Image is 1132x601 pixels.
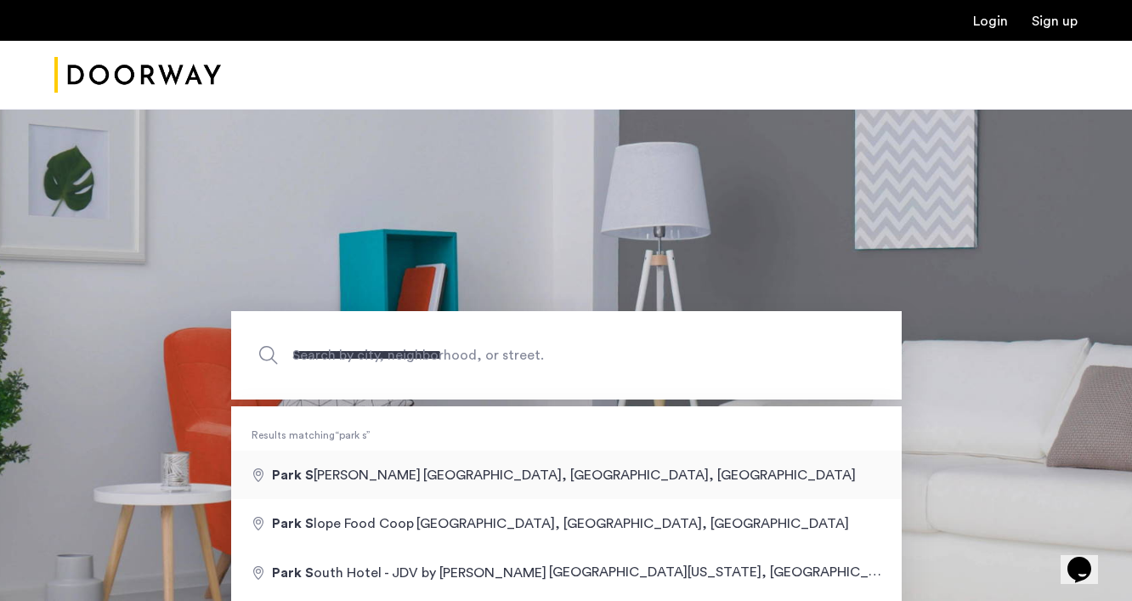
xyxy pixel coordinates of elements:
span: Results matching [231,427,902,444]
img: logo [54,43,221,107]
span: [PERSON_NAME] [272,468,423,482]
a: Login [973,14,1008,28]
span: lope Food Coop [272,517,416,530]
iframe: chat widget [1061,533,1115,584]
input: Apartment Search [231,311,902,400]
span: [GEOGRAPHIC_DATA], [GEOGRAPHIC_DATA], [GEOGRAPHIC_DATA] [416,517,849,530]
q: park s [335,430,371,440]
span: [GEOGRAPHIC_DATA], [GEOGRAPHIC_DATA], [GEOGRAPHIC_DATA] [423,468,856,482]
span: outh Hotel - JDV by [PERSON_NAME] [272,566,549,580]
span: Search by city, neighborhood, or street. [292,343,761,366]
a: Registration [1032,14,1078,28]
span: Park S [272,517,314,530]
span: Park S [272,468,314,482]
span: [GEOGRAPHIC_DATA][US_STATE], [GEOGRAPHIC_DATA], [GEOGRAPHIC_DATA] [549,564,1056,579]
a: Cazamio Logo [54,43,221,107]
span: Park S [272,566,314,580]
